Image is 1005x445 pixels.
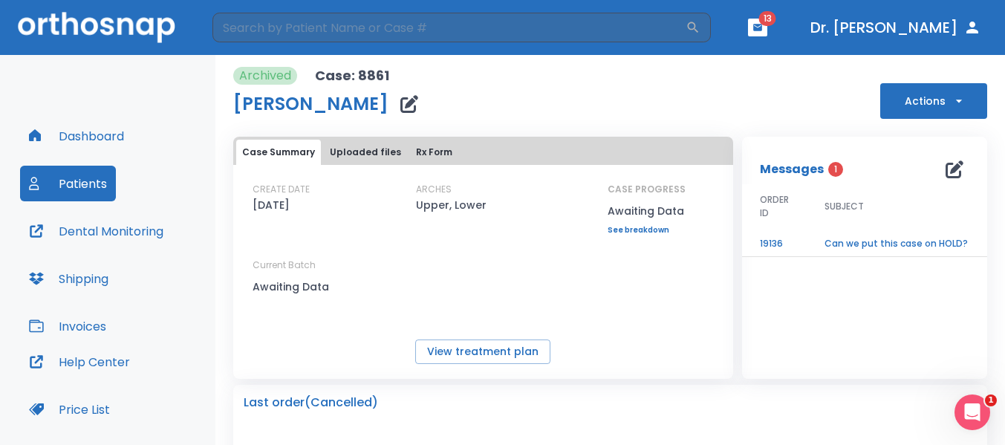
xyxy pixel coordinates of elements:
[20,344,139,380] button: Help Center
[20,392,119,427] button: Price List
[804,14,987,41] button: Dr. [PERSON_NAME]
[212,13,686,42] input: Search by Patient Name or Case #
[20,213,172,249] button: Dental Monitoring
[18,12,175,42] img: Orthosnap
[253,259,386,272] p: Current Batch
[985,394,997,406] span: 1
[20,118,133,154] button: Dashboard
[880,83,987,119] button: Actions
[239,67,291,85] p: Archived
[324,140,407,165] button: Uploaded files
[253,278,386,296] p: Awaiting Data
[760,193,789,220] span: ORDER ID
[608,202,686,220] p: Awaiting Data
[759,11,776,26] span: 13
[415,340,550,364] button: View treatment plan
[416,196,487,214] p: Upper, Lower
[416,183,452,196] p: ARCHES
[253,196,290,214] p: [DATE]
[244,394,378,412] p: Last order(Cancelled)
[807,231,986,257] td: Can we put this case on HOLD?
[410,140,458,165] button: Rx Form
[253,183,310,196] p: CREATE DATE
[236,140,730,165] div: tabs
[20,166,116,201] button: Patients
[828,162,843,177] span: 1
[20,308,115,344] button: Invoices
[760,160,824,178] p: Messages
[954,394,990,430] iframe: Intercom live chat
[608,183,686,196] p: CASE PROGRESS
[315,67,389,85] p: Case: 8861
[742,231,807,257] td: 19136
[825,200,864,213] span: SUBJECT
[236,140,321,165] button: Case Summary
[233,95,388,113] h1: [PERSON_NAME]
[20,261,117,296] button: Shipping
[608,226,686,235] a: See breakdown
